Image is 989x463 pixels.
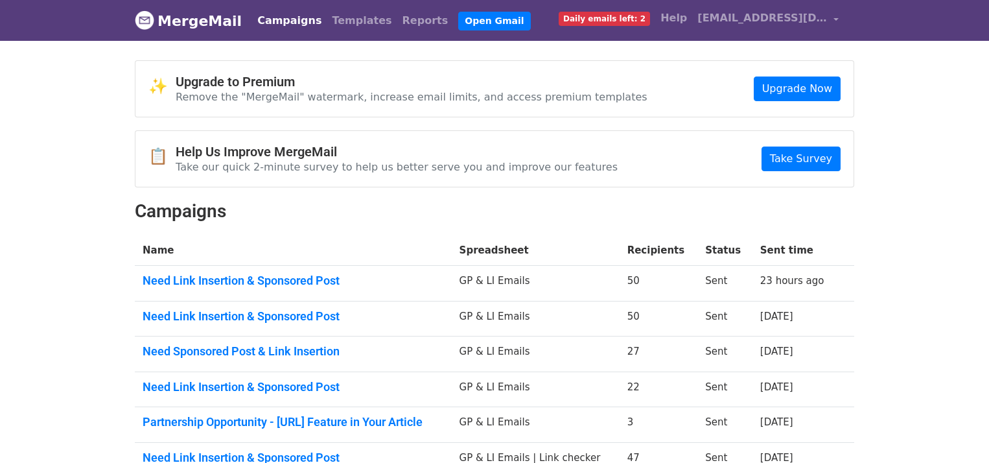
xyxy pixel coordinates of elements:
[697,10,827,26] span: [EMAIL_ADDRESS][DOMAIN_NAME]
[697,266,752,302] td: Sent
[176,74,647,89] h4: Upgrade to Premium
[697,372,752,407] td: Sent
[697,337,752,372] td: Sent
[148,147,176,166] span: 📋
[559,12,650,26] span: Daily emails left: 2
[176,160,618,174] p: Take our quick 2-minute survey to help us better serve you and improve our features
[762,147,841,171] a: Take Survey
[252,8,327,34] a: Campaigns
[452,372,620,407] td: GP & LI Emails
[760,275,824,287] a: 23 hours ago
[553,5,655,31] a: Daily emails left: 2
[760,416,793,428] a: [DATE]
[620,301,698,337] td: 50
[760,346,793,357] a: [DATE]
[697,235,752,266] th: Status
[760,381,793,393] a: [DATE]
[752,235,837,266] th: Sent time
[452,266,620,302] td: GP & LI Emails
[452,407,620,443] td: GP & LI Emails
[176,144,618,160] h4: Help Us Improve MergeMail
[135,200,854,222] h2: Campaigns
[452,235,620,266] th: Spreadsheet
[692,5,844,36] a: [EMAIL_ADDRESS][DOMAIN_NAME]
[620,266,698,302] td: 50
[697,407,752,443] td: Sent
[452,337,620,372] td: GP & LI Emails
[135,10,154,30] img: MergeMail logo
[620,372,698,407] td: 22
[176,90,647,104] p: Remove the "MergeMail" watermark, increase email limits, and access premium templates
[143,309,444,324] a: Need Link Insertion & Sponsored Post
[148,77,176,96] span: ✨
[754,77,841,101] a: Upgrade Now
[327,8,397,34] a: Templates
[655,5,692,31] a: Help
[143,274,444,288] a: Need Link Insertion & Sponsored Post
[760,311,793,322] a: [DATE]
[620,407,698,443] td: 3
[135,235,452,266] th: Name
[143,344,444,359] a: Need Sponsored Post & Link Insertion
[397,8,454,34] a: Reports
[458,12,530,30] a: Open Gmail
[135,7,242,34] a: MergeMail
[452,301,620,337] td: GP & LI Emails
[620,235,698,266] th: Recipients
[143,415,444,429] a: Partnership Opportunity - [URL] Feature in Your Article
[620,337,698,372] td: 27
[143,380,444,394] a: Need Link Insertion & Sponsored Post
[697,301,752,337] td: Sent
